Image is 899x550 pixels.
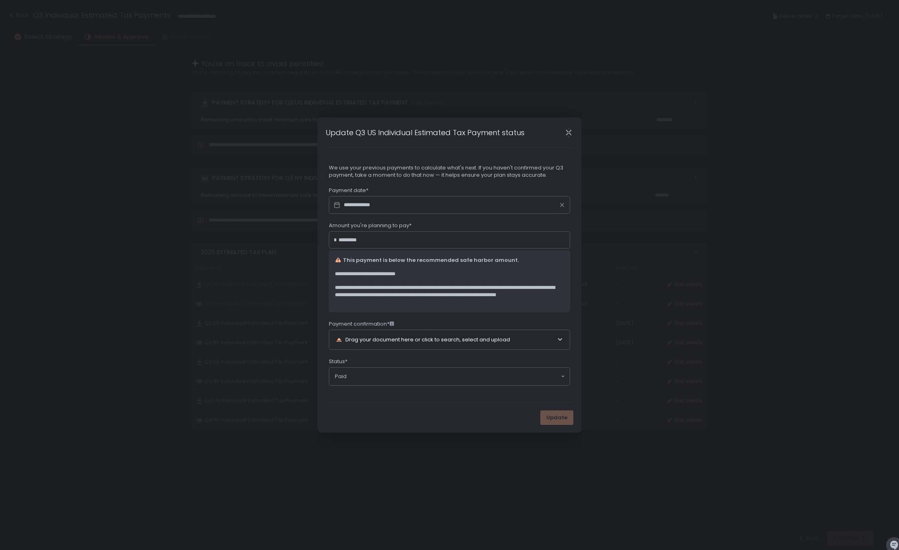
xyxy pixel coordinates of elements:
[329,368,570,385] div: Search for option
[329,222,412,229] span: Amount you're planning to pay*
[556,128,581,137] div: Close
[347,372,560,381] input: Search for option
[335,373,347,380] span: Paid
[329,164,570,179] span: We use your previous payments to calculate what's next. If you haven't confirmed your Q3 payment,...
[329,320,394,328] span: Payment confirmation*
[343,257,519,264] span: This payment is below the recommended safe harbor amount.
[329,187,368,194] span: Payment date*
[329,196,570,214] input: Datepicker input
[326,127,525,138] h1: Update Q3 US Individual Estimated Tax Payment status
[329,358,347,365] span: Status*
